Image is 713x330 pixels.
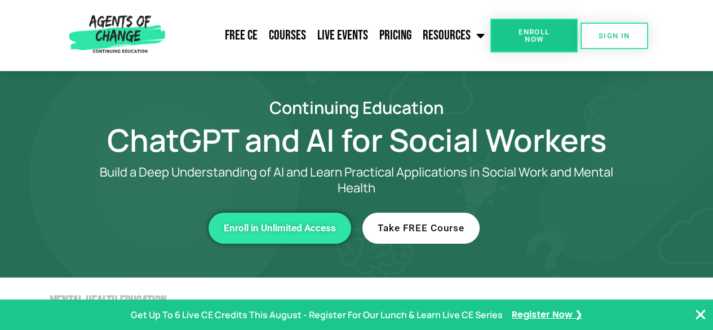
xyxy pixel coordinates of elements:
a: Resources [417,21,490,50]
a: Pricing [374,21,417,50]
h1: ChatGPT and AI for Social Workers [36,127,678,153]
span: Take FREE Course [378,223,464,233]
a: Enroll Now [490,19,578,52]
a: Take FREE Course [362,213,480,244]
p: Build a Deep Understanding of AI and Learn Practical Applications in Social Work and Mental Health [81,164,633,196]
h2: Mental Health Education [50,294,678,309]
a: Enroll in Unlimited Access [209,213,351,244]
p: Get Up To 6 Live CE Credits This August - Register For Our Lunch & Learn Live CE Series [131,307,503,323]
a: SIGN IN [581,23,648,49]
a: Free CE [219,21,263,50]
h2: Continuing Education [36,99,678,116]
a: Courses [263,21,312,50]
button: Close Banner [694,308,707,322]
span: SIGN IN [599,32,630,39]
a: Register Now ❯ [512,307,582,323]
span: Enroll Now [508,28,560,43]
span: Enroll in Unlimited Access [224,223,336,233]
a: Live Events [312,21,374,50]
nav: Menu [170,21,490,50]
